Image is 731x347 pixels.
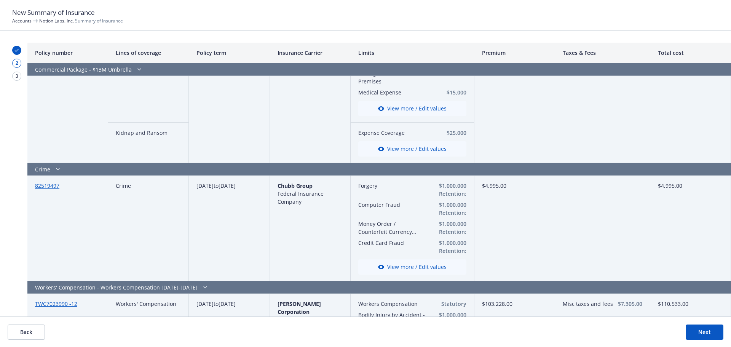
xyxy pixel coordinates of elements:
div: Lines of coverage [108,43,189,63]
button: $15,000 [428,88,466,96]
button: Misc taxes and fees [563,300,614,308]
a: Notion Labs, Inc. [39,18,74,24]
span: Berkley National Insurance Company [278,316,329,331]
a: TWC7023990 -12 [35,300,77,307]
button: View more / Edit values [358,141,466,157]
div: $4,995.00 [650,176,731,281]
div: Insurance Carrier [270,43,351,63]
button: $1,000,000 Retention: $10,000 [428,220,466,236]
button: Resize column [725,43,731,63]
button: $1,000,000 Retention: $10,000 [428,182,466,198]
div: Crime [27,163,555,176]
button: Resize column [549,43,555,63]
button: Resize column [468,43,474,63]
span: [DATE] [196,300,214,307]
button: Computer Fraud [358,201,425,209]
a: Accounts [12,18,32,24]
button: Bodily Injury by Accident - Each Accident [358,311,425,327]
span: Federal Insurance Company [278,190,324,205]
button: $25,000 [428,129,466,137]
button: Resize column [102,43,108,63]
button: Forgery [358,182,425,190]
a: 82519497 [35,182,59,189]
span: [PERSON_NAME] Corporation [278,300,321,315]
button: Money Order / Counterfeit Currency Fraud [358,220,425,236]
span: Chubb Group [278,182,313,189]
span: [DATE] [219,300,236,307]
div: Premium [474,43,555,63]
button: Statutory [428,300,466,308]
div: Kidnap and Ransom [108,123,189,163]
button: Medical Expense [358,88,425,96]
div: Crime [108,176,189,281]
button: Next [686,325,723,340]
button: Credit Card Fraud [358,239,425,247]
div: Policy term [189,43,270,63]
span: [DATE] [219,182,236,189]
button: Back [8,325,45,340]
button: Workers Compensation [358,300,425,308]
span: Summary of Insurance [39,18,123,24]
button: Resize column [183,43,189,63]
div: 2 [12,59,21,68]
div: Commercial Package - $13M Umbrella [27,63,555,76]
button: $7,305.00 [617,300,642,308]
button: Expense Coverage [358,129,425,137]
div: 3 [12,72,21,81]
button: View more / Edit values [358,259,466,275]
div: Total cost [650,43,731,63]
span: [DATE] [196,182,214,189]
button: Resize column [345,43,351,63]
button: Damage to Rented Premises [358,69,425,85]
button: Resize column [644,43,650,63]
div: Taxes & Fees [555,43,650,63]
div: to [189,176,270,281]
div: Workers' Compensation - Workers Compensation [DATE]-[DATE] [27,281,555,294]
div: Limits [351,43,474,63]
div: Policy number [27,43,108,63]
button: Resize column [264,43,270,63]
button: $1,000,000 Retention: $10,000 [428,239,466,255]
button: $1,000,000 Retention: $10,000 [428,201,466,217]
div: $4,995.00 [474,176,555,281]
button: $1,000,000 [428,311,466,319]
button: View more / Edit values [358,101,466,116]
h1: New Summary of Insurance [12,8,719,18]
